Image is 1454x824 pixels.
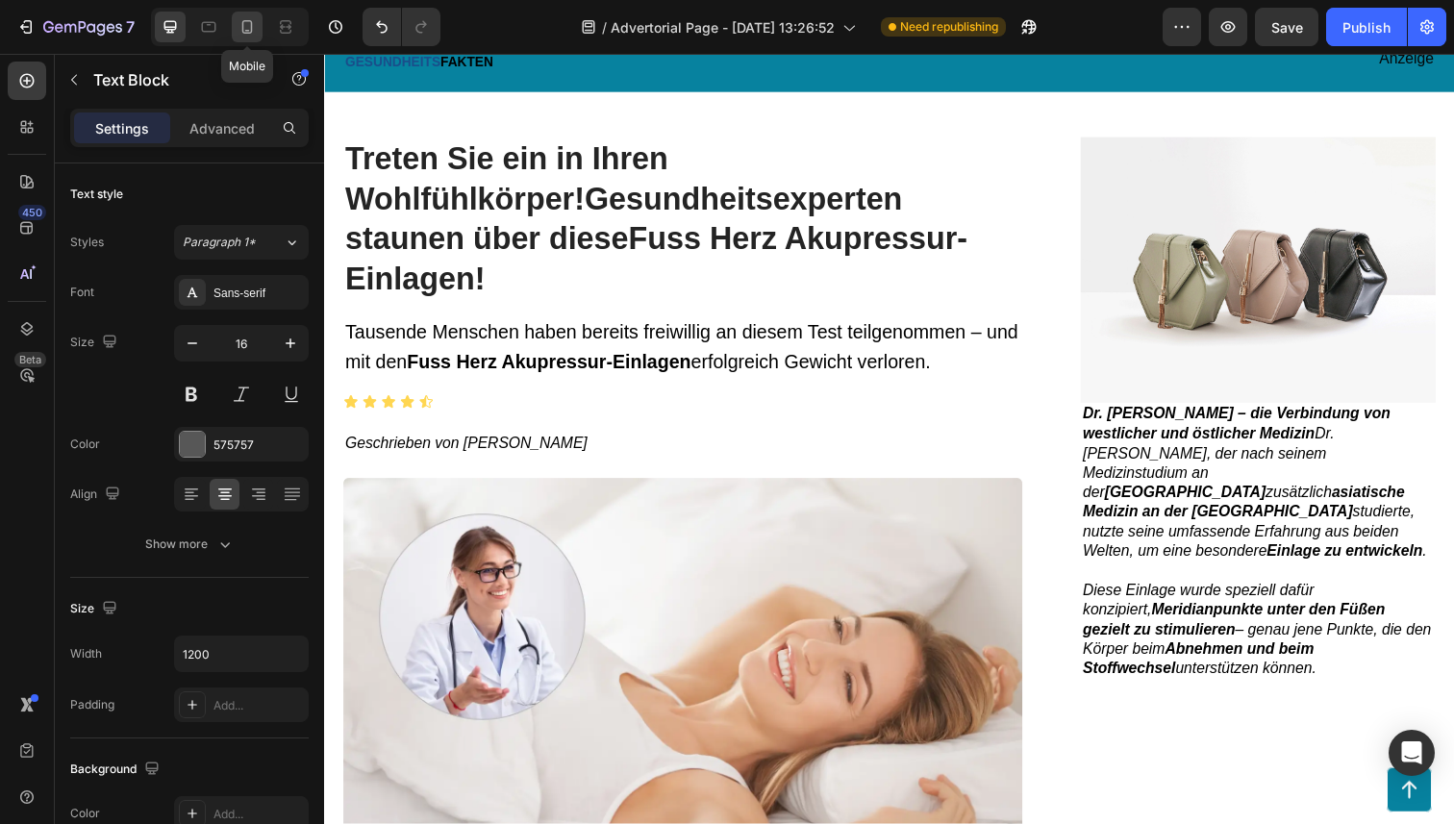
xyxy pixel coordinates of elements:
span: / [602,17,607,37]
div: Background [70,757,163,783]
span: Tausende Menschen haben bereits freiwillig an diesem Test teilgenommen – und mit den erfolgreich ... [21,274,709,325]
div: Width [70,645,102,662]
p: 7 [126,15,135,38]
button: Show more [70,527,309,562]
h1: Treten Sie ein in Ihren Wohlfühlkörper!Gesundheitsexperten staunen über diese ! [19,86,713,255]
img: image_demo.jpg [772,86,1135,358]
span: Geschrieben von [PERSON_NAME] [21,389,268,406]
div: Color [70,436,100,453]
p: Text Block [93,68,257,91]
div: Padding [70,696,114,713]
div: 450 [18,205,46,220]
div: Add... [213,806,304,823]
span: Dr. [PERSON_NAME], der nach seinem Medizinstudium an der zusätzlich studierte, nutzte seine umfas... [774,360,1125,516]
div: Styles [70,234,104,251]
div: Publish [1342,17,1391,37]
div: Size [70,596,121,622]
strong: Einlage zu entwickeln [963,500,1121,516]
span: Need republishing [900,18,998,36]
div: 575757 [213,437,304,454]
div: Text style [70,186,123,203]
span: Advertorial Page - [DATE] 13:26:52 [611,17,835,37]
div: Size [70,330,121,356]
button: Save [1255,8,1318,46]
strong: Fuss Herz Akupressur-Einlagen [21,171,657,248]
div: Open Intercom Messenger [1389,730,1435,776]
button: 7 [8,8,143,46]
iframe: Design area [324,54,1454,824]
button: Publish [1326,8,1407,46]
strong: [GEOGRAPHIC_DATA] [796,439,961,456]
div: Undo/Redo [363,8,440,46]
div: Font [70,284,94,301]
button: Paragraph 1* [174,225,309,260]
div: Show more [145,535,235,554]
strong: Abnehmen und beim Stoffwechsel [774,600,1010,637]
strong: Dr. [PERSON_NAME] – die Verbindung von westlicher und östlicher Medizin [774,360,1089,396]
span: Paragraph 1* [183,234,256,251]
div: Sans-serif [213,285,304,302]
p: Settings [95,118,149,138]
div: Color [70,805,100,822]
input: Auto [175,637,308,671]
span: Save [1271,19,1303,36]
div: Add... [213,697,304,714]
span: Diese Einlage wurde speziell dafür konzipiert, – genau jene Punkte, die den Körper beim unterstüt... [774,539,1130,636]
p: Advanced [189,118,255,138]
strong: Meridianpunkte unter den Füßen gezielt zu stimulieren [774,560,1083,596]
div: Align [70,482,124,508]
strong: Fuss Herz Akupressur-Einlagen [85,304,375,325]
div: Beta [14,352,46,367]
